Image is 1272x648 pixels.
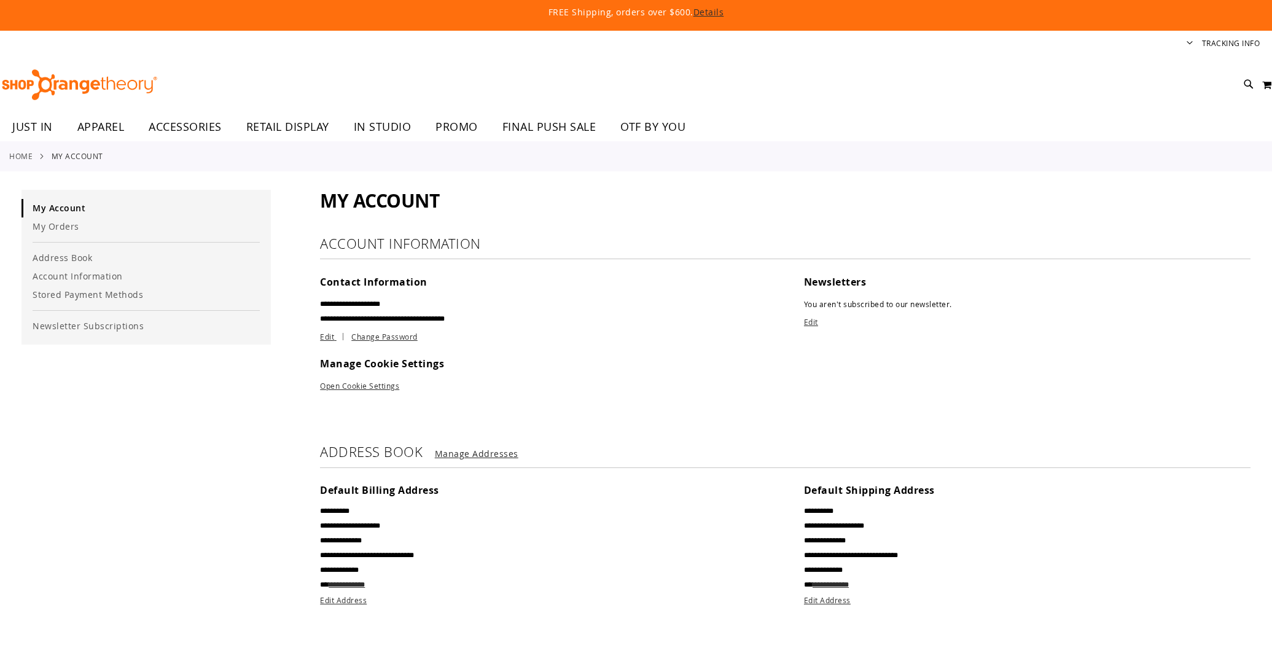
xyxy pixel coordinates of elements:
[21,199,271,217] a: My Account
[435,113,478,141] span: PROMO
[21,267,271,286] a: Account Information
[354,113,412,141] span: IN STUDIO
[52,150,103,162] strong: My Account
[502,113,596,141] span: FINAL PUSH SALE
[234,113,341,141] a: RETAIL DISPLAY
[1202,38,1260,49] a: Tracking Info
[320,188,439,213] span: My Account
[246,113,329,141] span: RETAIL DISPLAY
[320,235,481,252] strong: Account Information
[77,113,125,141] span: APPAREL
[804,595,851,605] a: Edit Address
[423,113,490,141] a: PROMO
[435,448,518,459] a: Manage Addresses
[351,332,418,342] a: Change Password
[320,275,427,289] span: Contact Information
[320,332,334,342] span: Edit
[21,286,271,304] a: Stored Payment Methods
[804,317,818,327] a: Edit
[1187,38,1193,50] button: Account menu
[320,443,423,461] strong: Address Book
[693,6,724,18] a: Details
[320,381,399,391] a: Open Cookie Settings
[320,332,349,342] a: Edit
[320,595,367,605] a: Edit Address
[490,113,609,141] a: FINAL PUSH SALE
[620,113,685,141] span: OTF BY YOU
[9,150,33,162] a: Home
[149,113,222,141] span: ACCESSORIES
[320,357,444,370] span: Manage Cookie Settings
[136,113,234,141] a: ACCESSORIES
[21,249,271,267] a: Address Book
[267,6,1004,18] p: FREE Shipping, orders over $600.
[65,113,137,141] a: APPAREL
[804,297,1251,311] p: You aren't subscribed to our newsletter.
[21,217,271,236] a: My Orders
[341,113,424,141] a: IN STUDIO
[804,483,935,497] span: Default Shipping Address
[21,317,271,335] a: Newsletter Subscriptions
[608,113,698,141] a: OTF BY YOU
[320,483,439,497] span: Default Billing Address
[12,113,53,141] span: JUST IN
[804,275,867,289] span: Newsletters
